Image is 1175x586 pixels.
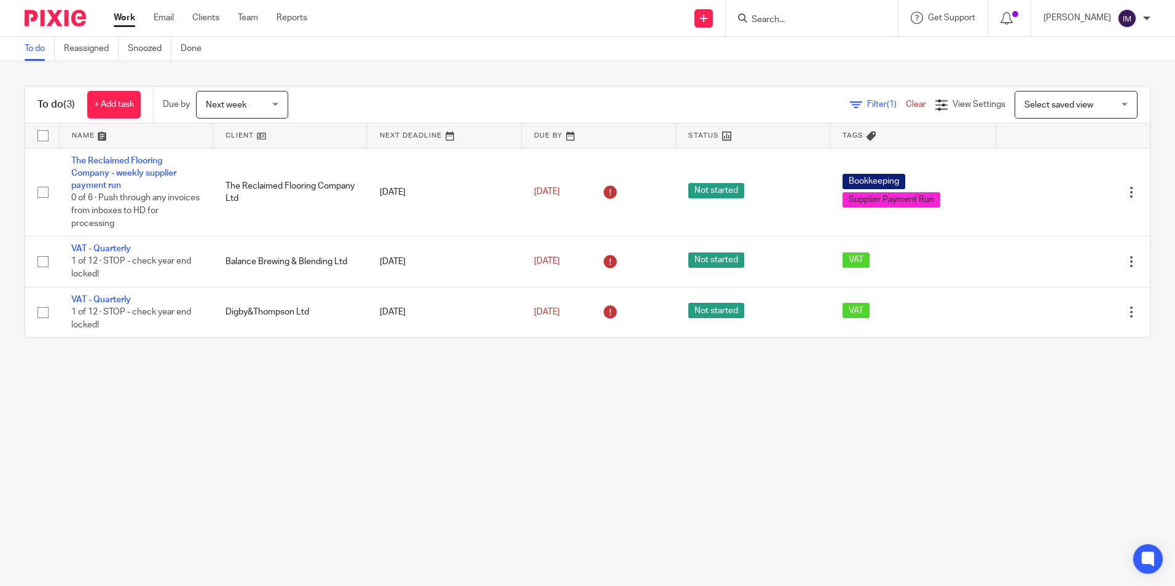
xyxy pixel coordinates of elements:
[867,100,906,109] span: Filter
[688,303,744,318] span: Not started
[928,14,975,22] span: Get Support
[71,308,191,329] span: 1 of 12 · STOP - check year end locked!
[87,91,141,119] a: + Add task
[25,37,55,61] a: To do
[750,15,861,26] input: Search
[25,10,86,26] img: Pixie
[688,252,744,268] span: Not started
[843,303,870,318] span: VAT
[71,257,191,279] span: 1 of 12 · STOP - check year end locked!
[213,148,367,236] td: The Reclaimed Flooring Company Ltd
[37,98,75,111] h1: To do
[163,98,190,111] p: Due by
[843,192,940,208] span: Supplier Payment Run
[1043,12,1111,24] p: [PERSON_NAME]
[1117,9,1137,28] img: svg%3E
[843,174,905,189] span: Bookkeeping
[71,157,176,190] a: The Reclaimed Flooring Company - weekly supplier payment run
[367,236,522,287] td: [DATE]
[887,100,897,109] span: (1)
[906,100,926,109] a: Clear
[128,37,171,61] a: Snoozed
[843,252,870,268] span: VAT
[953,100,1005,109] span: View Settings
[181,37,211,61] a: Done
[71,244,131,253] a: VAT - Quarterly
[63,100,75,109] span: (3)
[1024,101,1093,109] span: Select saved view
[367,287,522,337] td: [DATE]
[114,12,135,24] a: Work
[154,12,174,24] a: Email
[192,12,219,24] a: Clients
[277,12,307,24] a: Reports
[71,194,200,228] span: 0 of 6 · Push through any invoices from inboxes to HD for processing
[534,308,560,316] span: [DATE]
[534,188,560,197] span: [DATE]
[843,132,863,139] span: Tags
[213,287,367,337] td: Digby&Thompson Ltd
[213,236,367,287] td: Balance Brewing & Blending Ltd
[238,12,258,24] a: Team
[71,295,131,304] a: VAT - Quarterly
[688,183,744,198] span: Not started
[367,148,522,236] td: [DATE]
[534,257,560,266] span: [DATE]
[206,101,246,109] span: Next week
[64,37,119,61] a: Reassigned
